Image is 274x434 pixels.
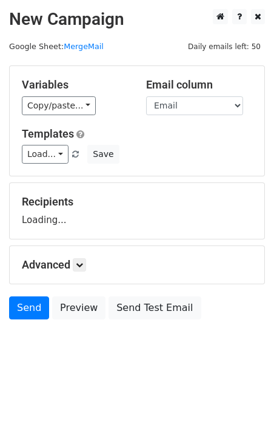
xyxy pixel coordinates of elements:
[52,296,105,319] a: Preview
[22,258,252,272] h5: Advanced
[22,145,68,164] a: Load...
[9,296,49,319] a: Send
[22,195,252,227] div: Loading...
[9,42,104,51] small: Google Sheet:
[22,127,74,140] a: Templates
[184,40,265,53] span: Daily emails left: 50
[22,96,96,115] a: Copy/paste...
[64,42,104,51] a: MergeMail
[22,195,252,209] h5: Recipients
[87,145,119,164] button: Save
[146,78,252,92] h5: Email column
[184,42,265,51] a: Daily emails left: 50
[9,9,265,30] h2: New Campaign
[22,78,128,92] h5: Variables
[109,296,201,319] a: Send Test Email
